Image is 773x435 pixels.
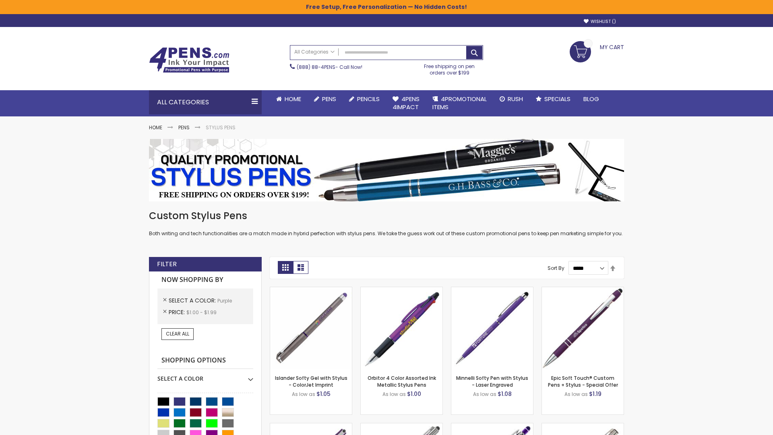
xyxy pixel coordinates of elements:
[361,423,442,430] a: Tres-Chic with Stylus Metal Pen - Standard Laser-Purple
[270,90,308,108] a: Home
[432,95,487,111] span: 4PROMOTIONAL ITEMS
[316,390,331,398] span: $1.05
[584,19,616,25] a: Wishlist
[275,375,347,388] a: Islander Softy Gel with Stylus - ColorJet Imprint
[451,423,533,430] a: Phoenix Softy with Stylus Pen - Laser-Purple
[149,124,162,131] a: Home
[270,287,352,369] img: Islander Softy Gel with Stylus - ColorJet Imprint-Purple
[278,261,293,274] strong: Grid
[157,369,253,383] div: Select A Color
[386,90,426,116] a: 4Pens4impact
[169,296,217,304] span: Select A Color
[149,90,262,114] div: All Categories
[368,375,436,388] a: Orbitor 4 Color Assorted Ink Metallic Stylus Pens
[589,390,601,398] span: $1.19
[451,287,533,369] img: Minnelli Softy Pen with Stylus - Laser Engraved-Purple
[493,90,529,108] a: Rush
[548,375,618,388] a: Epic Soft Touch® Custom Pens + Stylus - Special Offer
[166,330,189,337] span: Clear All
[297,64,335,70] a: (888) 88-4PENS
[416,60,484,76] div: Free shipping on pen orders over $199
[498,390,512,398] span: $1.08
[456,375,528,388] a: Minnelli Softy Pen with Stylus - Laser Engraved
[161,328,194,340] a: Clear All
[426,90,493,116] a: 4PROMOTIONALITEMS
[529,90,577,108] a: Specials
[149,209,624,237] div: Both writing and tech functionalities are a match made in hybrid perfection with stylus pens. We ...
[451,287,533,294] a: Minnelli Softy Pen with Stylus - Laser Engraved-Purple
[542,423,624,430] a: Tres-Chic Touch Pen - Standard Laser-Purple
[169,308,186,316] span: Price
[157,352,253,369] strong: Shopping Options
[206,124,236,131] strong: Stylus Pens
[270,423,352,430] a: Avendale Velvet Touch Stylus Gel Pen-Purple
[322,95,336,103] span: Pens
[407,390,421,398] span: $1.00
[297,64,362,70] span: - Call Now!
[382,391,406,398] span: As low as
[149,209,624,222] h1: Custom Stylus Pens
[292,391,315,398] span: As low as
[508,95,523,103] span: Rush
[542,287,624,294] a: 4P-MS8B-Purple
[290,46,339,59] a: All Categories
[473,391,496,398] span: As low as
[217,297,232,304] span: Purple
[361,287,442,369] img: Orbitor 4 Color Assorted Ink Metallic Stylus Pens-Purple
[361,287,442,294] a: Orbitor 4 Color Assorted Ink Metallic Stylus Pens-Purple
[343,90,386,108] a: Pencils
[157,271,253,288] strong: Now Shopping by
[186,309,217,316] span: $1.00 - $1.99
[357,95,380,103] span: Pencils
[564,391,588,398] span: As low as
[577,90,606,108] a: Blog
[178,124,190,131] a: Pens
[285,95,301,103] span: Home
[294,49,335,55] span: All Categories
[270,287,352,294] a: Islander Softy Gel with Stylus - ColorJet Imprint-Purple
[393,95,420,111] span: 4Pens 4impact
[149,139,624,201] img: Stylus Pens
[308,90,343,108] a: Pens
[542,287,624,369] img: 4P-MS8B-Purple
[544,95,570,103] span: Specials
[548,265,564,271] label: Sort By
[157,260,177,269] strong: Filter
[583,95,599,103] span: Blog
[149,47,229,73] img: 4Pens Custom Pens and Promotional Products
